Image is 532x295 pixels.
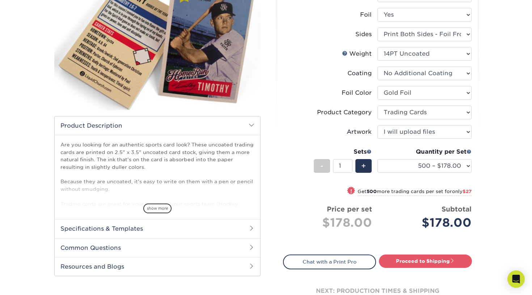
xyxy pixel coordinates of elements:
[358,189,472,196] small: Get more trading cards per set for
[55,219,260,238] h2: Specifications & Templates
[342,50,372,58] div: Weight
[314,147,372,156] div: Sets
[367,189,377,194] strong: 500
[317,108,372,117] div: Product Category
[507,270,525,288] div: Open Intercom Messenger
[347,128,372,136] div: Artwork
[463,189,472,194] span: $27
[360,10,372,19] div: Foil
[452,189,472,194] span: only
[347,69,372,78] div: Coating
[377,147,472,156] div: Quantity per Set
[283,255,376,269] a: Chat with a Print Pro
[379,255,472,268] a: Proceed to Shipping
[55,257,260,276] h2: Resources and Blogs
[342,89,372,97] div: Foil Color
[350,187,352,195] span: !
[289,214,372,231] div: $178.00
[383,214,472,231] div: $178.00
[327,205,372,213] strong: Price per set
[442,205,472,213] strong: Subtotal
[55,238,260,257] h2: Common Questions
[361,161,366,171] span: +
[60,141,254,222] p: Are you looking for an authentic sports card look? These uncoated trading cards are printed on 2....
[320,161,324,171] span: -
[55,116,260,135] h2: Product Description
[143,204,172,213] span: show more
[355,30,372,39] div: Sides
